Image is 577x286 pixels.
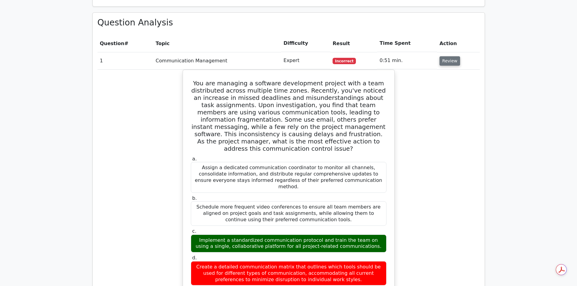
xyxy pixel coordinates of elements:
[377,52,437,69] td: 0:51 min.
[330,35,377,52] th: Result
[98,52,153,69] td: 1
[98,35,153,52] th: #
[192,195,197,201] span: b.
[281,52,330,69] td: Expert
[190,80,387,152] h5: You are managing a software development project with a team distributed across multiple time zone...
[191,235,386,253] div: Implement a standardized communication protocol and train the team on using a single, collaborati...
[439,56,460,66] button: Review
[333,58,356,64] span: Incorrect
[98,18,480,28] h3: Question Analysis
[191,201,386,225] div: Schedule more frequent video conferences to ensure all team members are aligned on project goals ...
[100,41,124,46] span: Question
[377,35,437,52] th: Time Spent
[192,255,197,261] span: d.
[192,228,197,234] span: c.
[153,35,281,52] th: Topic
[281,35,330,52] th: Difficulty
[437,35,479,52] th: Action
[153,52,281,69] td: Communication Management
[191,162,386,192] div: Assign a dedicated communication coordinator to monitor all channels, consolidate information, an...
[192,156,197,162] span: a.
[191,261,386,285] div: Create a detailed communication matrix that outlines which tools should be used for different typ...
